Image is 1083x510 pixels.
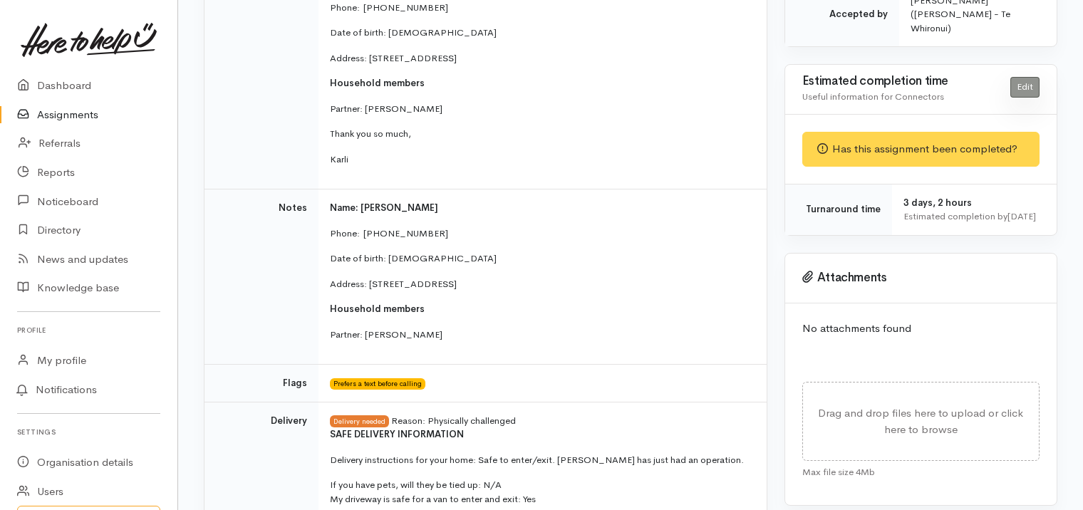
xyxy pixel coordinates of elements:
[330,453,750,467] p: Delivery instructions for your home: Safe to enter/exit. [PERSON_NAME] has just had an operation.
[330,102,750,116] p: Partner: [PERSON_NAME]
[903,209,1040,224] div: Estimated completion by
[204,189,318,365] td: Notes
[330,303,425,315] span: Household members
[330,77,425,89] span: Household members
[330,415,389,427] span: Delivery needed
[802,271,1040,285] h3: Attachments
[802,321,1040,337] p: No attachments found
[330,26,750,40] p: Date of birth: [DEMOGRAPHIC_DATA]
[330,202,438,214] span: Name: [PERSON_NAME]
[1007,210,1036,222] time: [DATE]
[330,1,750,15] p: Phone: [PHONE_NUMBER]
[330,227,750,241] p: Phone: [PHONE_NUMBER]
[204,365,318,402] td: Flags
[802,90,944,103] span: Useful information for Connectors
[330,127,750,141] p: Thank you so much,
[17,422,160,442] h6: Settings
[330,277,750,291] p: Address: [STREET_ADDRESS]
[330,328,750,342] p: Partner: [PERSON_NAME]
[903,197,972,209] span: 3 days, 2 hours
[330,251,750,266] p: Date of birth: [DEMOGRAPHIC_DATA]
[391,415,516,427] span: Reason: Physically challenged
[330,152,750,167] p: Karli
[785,184,892,235] td: Turnaround time
[802,75,1010,88] h3: Estimated completion time
[330,428,464,440] b: SAFE DELIVERY INFORMATION
[330,378,425,390] span: Prefers a text before calling
[17,321,160,340] h6: Profile
[818,406,1023,436] span: Drag and drop files here to upload or click here to browse
[330,51,750,66] p: Address: [STREET_ADDRESS]
[1010,77,1040,98] a: Edit
[802,132,1040,167] div: Has this assignment been completed?
[802,461,1040,479] div: Max file size 4Mb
